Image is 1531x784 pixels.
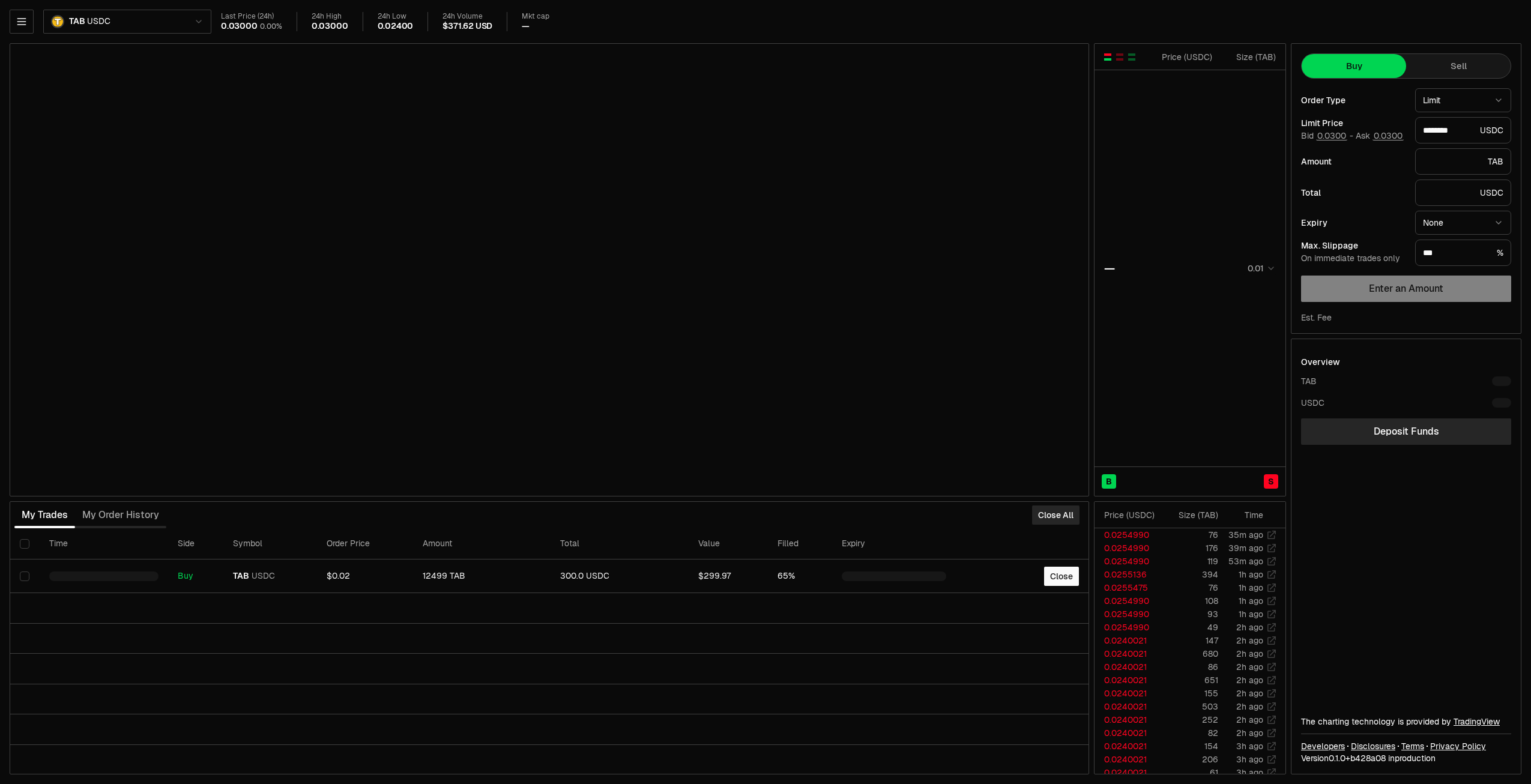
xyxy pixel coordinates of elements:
[1236,741,1263,752] time: 3h ago
[1236,767,1263,778] time: 3h ago
[1095,555,1163,568] td: 0.0254990
[10,44,1089,496] iframe: Financial Chart
[1301,157,1406,166] div: Amount
[560,571,679,582] div: 300.0 USDC
[1163,568,1219,581] td: 394
[1228,529,1263,540] time: 35m ago
[1301,716,1511,728] div: The charting technology is provided by
[1115,52,1125,62] button: Show Sell Orders Only
[1415,148,1511,175] div: TAB
[1173,509,1218,521] div: Size ( TAB )
[1268,475,1274,487] span: S
[1095,740,1163,753] td: 0.0240021
[1244,261,1276,276] button: 0.01
[1301,356,1340,368] div: Overview
[1032,505,1080,525] button: Close All
[551,528,689,559] th: Total
[223,528,317,559] th: Symbol
[1095,568,1163,581] td: 0.0255136
[1302,54,1406,78] button: Buy
[312,21,348,32] div: 0.03000
[1095,700,1163,713] td: 0.0240021
[1415,179,1511,206] div: USDC
[1095,713,1163,726] td: 0.0240021
[1236,622,1263,633] time: 2h ago
[698,571,758,582] div: $299.97
[1044,567,1079,586] button: Close
[1095,687,1163,700] td: 0.0240021
[1163,581,1219,594] td: 76
[1454,716,1500,727] a: TradingView
[1415,211,1511,235] button: None
[69,16,85,27] span: TAB
[14,503,75,527] button: My Trades
[1351,740,1395,752] a: Disclosures
[1236,635,1263,646] time: 2h ago
[1415,88,1511,112] button: Limit
[1301,312,1332,324] div: Est. Fee
[20,539,29,549] button: Select all
[1222,51,1276,63] div: Size ( TAB )
[1236,662,1263,672] time: 2h ago
[178,571,214,582] div: Buy
[1228,543,1263,553] time: 39m ago
[423,571,542,582] div: 12499 TAB
[1159,51,1212,63] div: Price ( USDC )
[1163,528,1219,541] td: 76
[1106,475,1112,487] span: B
[442,12,492,21] div: 24h Volume
[1415,117,1511,143] div: USDC
[1163,634,1219,647] td: 147
[233,571,249,582] span: TAB
[1301,418,1511,445] a: Deposit Funds
[1301,96,1406,104] div: Order Type
[1415,240,1511,266] div: %
[51,15,64,28] img: TAB.png
[1236,701,1263,712] time: 2h ago
[522,12,549,21] div: Mkt cap
[1095,753,1163,766] td: 0.0240021
[1095,660,1163,674] td: 0.0240021
[1163,594,1219,608] td: 108
[312,12,348,21] div: 24h High
[327,570,350,581] span: $0.02
[1163,541,1219,555] td: 176
[1239,609,1263,620] time: 1h ago
[832,528,956,559] th: Expiry
[1301,131,1353,142] span: Bid -
[1350,753,1386,764] span: b428a0850fad2ce3fcda438ea4d05caca7554b57
[1095,766,1163,779] td: 0.0240021
[1104,509,1162,521] div: Price ( USDC )
[221,12,282,21] div: Last Price (24h)
[1228,556,1263,567] time: 53m ago
[1301,219,1406,227] div: Expiry
[1095,647,1163,660] td: 0.0240021
[378,12,414,21] div: 24h Low
[1163,713,1219,726] td: 252
[1163,740,1219,753] td: 154
[1095,594,1163,608] td: 0.0254990
[1236,754,1263,765] time: 3h ago
[1239,582,1263,593] time: 1h ago
[40,528,168,559] th: Time
[378,21,414,32] div: 0.02400
[168,528,223,559] th: Side
[1163,608,1219,621] td: 93
[87,16,110,27] span: USDC
[1163,555,1219,568] td: 119
[1103,52,1113,62] button: Show Buy and Sell Orders
[1372,131,1404,140] button: 0.0300
[1095,621,1163,634] td: 0.0254990
[1301,397,1324,409] div: USDC
[1356,131,1404,142] span: Ask
[1163,647,1219,660] td: 680
[317,528,412,559] th: Order Price
[1104,260,1115,277] div: —
[1430,740,1486,752] a: Privacy Policy
[1163,621,1219,634] td: 49
[1095,528,1163,541] td: 0.0254990
[260,22,282,31] div: 0.00%
[1239,596,1263,606] time: 1h ago
[413,528,551,559] th: Amount
[1127,52,1137,62] button: Show Buy Orders Only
